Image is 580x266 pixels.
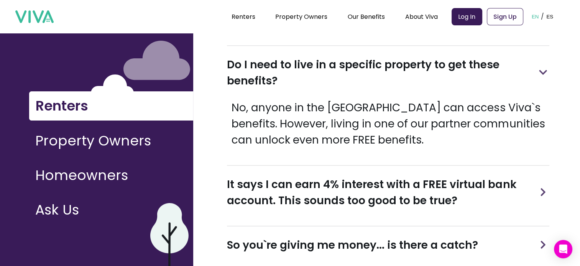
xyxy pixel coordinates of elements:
a: Ask Us [29,196,194,230]
img: purple cloud [123,41,190,80]
div: About Viva [405,7,438,26]
div: Our Benefits [348,7,385,26]
a: Renters [232,12,255,21]
a: Log In [452,8,482,25]
a: Homeowners [29,161,194,196]
button: Homeowners [29,161,194,190]
button: Ask Us [29,196,194,224]
a: Property Owners [275,12,327,21]
h3: Do I need to live in a specific property to get these benefits? [227,57,537,89]
div: Do I need to live in a specific property to get these benefits?arrow for minimizing [227,46,549,100]
h3: So you`re giving me money... is there a catch? [227,237,478,253]
a: Property Owners [29,127,194,161]
img: arrow for minimizing [537,241,549,249]
img: viva [15,10,54,23]
button: EN [529,5,541,28]
div: So you`re giving me money... is there a catch?arrow for minimizing [227,226,549,264]
button: Property Owners [29,127,194,155]
h3: It says I can earn 4% interest with a FREE virtual bank account. This sounds too good to be true? [227,177,537,209]
div: It says I can earn 4% interest with a FREE virtual bank account. This sounds too good to be true?... [227,166,549,220]
a: Renters [29,91,194,127]
button: Renters [29,91,194,121]
img: arrow for minimizing [539,67,547,78]
img: white cloud [91,74,134,100]
button: ES [544,5,555,28]
p: No, anyone in the [GEOGRAPHIC_DATA] can access Viva`s benefits. However, living in one of our par... [227,100,549,148]
img: arrow for minimizing [537,188,549,196]
a: Sign Up [487,8,523,25]
p: / [541,11,544,22]
div: Open Intercom Messenger [554,240,572,258]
